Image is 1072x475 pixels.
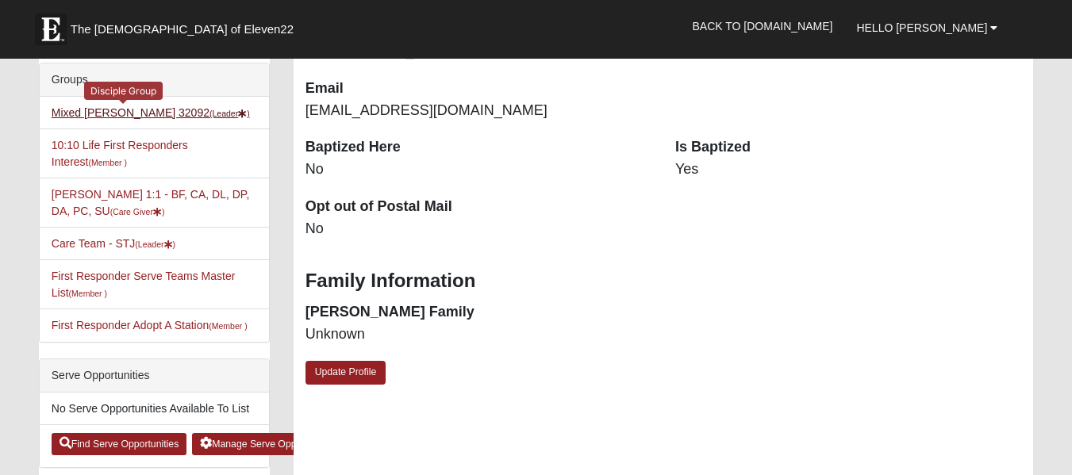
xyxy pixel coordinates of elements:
[40,393,269,425] li: No Serve Opportunities Available To List
[844,8,1009,48] a: Hello [PERSON_NAME]
[52,106,250,119] a: Mixed [PERSON_NAME] 32092(Leader)
[305,101,651,121] dd: [EMAIL_ADDRESS][DOMAIN_NAME]
[856,21,987,34] span: Hello [PERSON_NAME]
[52,139,188,168] a: 10:10 Life First Responders Interest(Member )
[192,433,344,455] a: Manage Serve Opportunities
[52,319,248,331] a: First Responder Adopt A Station(Member )
[305,79,651,99] dt: Email
[84,82,163,100] div: Disciple Group
[135,239,175,249] small: (Leader )
[305,137,651,158] dt: Baptized Here
[305,219,651,239] dd: No
[305,270,1022,293] h3: Family Information
[40,63,269,97] div: Groups
[52,188,249,217] a: [PERSON_NAME] 1:1 - BF, CA, DL, DP, DA, PC, SU(Care Giver)
[110,207,165,216] small: (Care Giver )
[305,302,651,323] dt: [PERSON_NAME] Family
[681,6,845,46] a: Back to [DOMAIN_NAME]
[305,361,386,384] a: Update Profile
[305,197,651,217] dt: Opt out of Postal Mail
[675,137,1021,158] dt: Is Baptized
[88,158,126,167] small: (Member )
[52,237,175,250] a: Care Team - STJ(Leader)
[52,270,236,299] a: First Responder Serve Teams Master List(Member )
[52,433,187,455] a: Find Serve Opportunities
[305,324,651,345] dd: Unknown
[69,289,107,298] small: (Member )
[209,321,247,331] small: (Member )
[675,159,1021,180] dd: Yes
[305,159,651,180] dd: No
[35,13,67,45] img: Eleven22 logo
[27,6,344,45] a: The [DEMOGRAPHIC_DATA] of Eleven22
[71,21,294,37] span: The [DEMOGRAPHIC_DATA] of Eleven22
[209,109,250,118] small: (Leader )
[40,359,269,393] div: Serve Opportunities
